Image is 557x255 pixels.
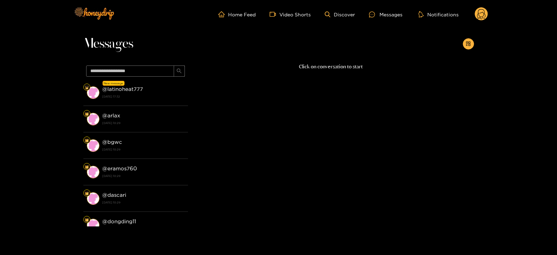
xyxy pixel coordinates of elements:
img: conversation [87,166,99,178]
img: conversation [87,139,99,152]
strong: @ latinoheat777 [102,86,143,92]
img: Fan Level [85,85,89,90]
img: Fan Level [85,138,89,142]
strong: [DATE] 10:29 [102,120,185,126]
img: Fan Level [85,165,89,169]
img: Fan Level [85,112,89,116]
a: Discover [325,11,355,17]
strong: @ arlax [102,113,120,118]
p: Click on conversation to start [188,63,474,71]
button: search [174,65,185,77]
img: Fan Level [85,218,89,222]
div: New message [103,81,125,86]
span: Messages [83,36,133,52]
div: Messages [369,10,402,18]
img: conversation [87,192,99,205]
span: search [176,68,182,74]
strong: @ dascari [102,192,126,198]
a: Video Shorts [270,11,311,17]
strong: [DATE] 17:32 [102,93,185,100]
img: conversation [87,219,99,231]
span: home [218,11,228,17]
strong: [DATE] 10:29 [102,199,185,206]
button: appstore-add [463,38,474,49]
strong: [DATE] 10:29 [102,226,185,232]
a: Home Feed [218,11,256,17]
strong: [DATE] 10:29 [102,146,185,153]
span: video-camera [270,11,279,17]
img: Fan Level [85,191,89,195]
strong: @ dongding11 [102,218,136,224]
img: conversation [87,86,99,99]
img: conversation [87,113,99,125]
strong: @ eramos760 [102,165,137,171]
button: Notifications [416,11,461,18]
strong: [DATE] 10:29 [102,173,185,179]
span: appstore-add [466,41,471,47]
strong: @ bgwc [102,139,122,145]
